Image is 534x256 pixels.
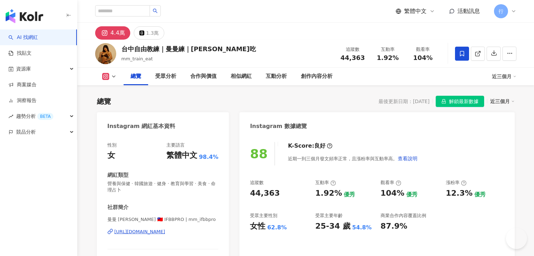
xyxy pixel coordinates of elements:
[190,72,217,81] div: 合作與價值
[250,213,277,219] div: 受眾主要性別
[490,97,515,106] div: 近三個月
[121,45,256,53] div: 台中自由教練｜曼曼練｜[PERSON_NAME]吃
[397,151,418,166] button: 查看說明
[267,224,287,231] div: 62.8%
[315,188,342,199] div: 1.92%
[155,72,176,81] div: 受眾分析
[250,221,265,232] div: 女性
[16,61,31,77] span: 資源庫
[107,216,219,223] span: 曼曼 [PERSON_NAME] 🇹🇼 IFBBPRO | mm_ifbbpro
[250,122,307,130] div: Instagram 數據總覽
[436,96,484,107] button: 解鎖最新數據
[250,180,264,186] div: 追蹤數
[457,8,480,14] span: 活動訊息
[153,8,158,13] span: search
[107,229,219,235] a: [URL][DOMAIN_NAME]
[344,191,355,198] div: 優秀
[107,181,219,193] span: 營養與保健 · 韓國旅遊 · 健身 · 教育與學習 · 美食 · 命理占卜
[381,188,404,199] div: 104%
[107,171,128,179] div: 網紅類型
[377,54,398,61] span: 1.92%
[107,142,117,148] div: 性別
[166,142,185,148] div: 主要語言
[111,28,125,38] div: 4.4萬
[95,26,130,40] button: 4.4萬
[413,54,433,61] span: 104%
[288,142,332,150] div: K-Score :
[352,224,372,231] div: 54.8%
[107,204,128,211] div: 社群簡介
[121,56,153,61] span: mm_train_eat
[8,97,37,104] a: 洞察報告
[288,151,418,166] div: 近期一到三個月發文頻率正常，且漲粉率與互動率高。
[8,50,32,57] a: 找貼文
[410,46,436,53] div: 觀看率
[474,191,486,198] div: 優秀
[231,72,252,81] div: 相似網紅
[8,114,13,119] span: rise
[97,96,111,106] div: 總覽
[449,96,479,107] span: 解鎖最新數據
[250,188,280,199] div: 44,363
[107,122,176,130] div: Instagram 網紅基本資料
[341,54,365,61] span: 44,363
[446,188,473,199] div: 12.3%
[250,147,268,161] div: 88
[146,28,159,38] div: 1.3萬
[134,26,164,40] button: 1.3萬
[314,142,325,150] div: 良好
[16,108,53,124] span: 趨勢分析
[378,99,429,104] div: 最後更新日期：[DATE]
[381,213,426,219] div: 商業合作內容覆蓋比例
[6,9,43,23] img: logo
[114,229,165,235] div: [URL][DOMAIN_NAME]
[406,191,417,198] div: 優秀
[37,113,53,120] div: BETA
[404,7,427,15] span: 繁體中文
[8,34,38,41] a: searchAI 找網紅
[95,43,116,64] img: KOL Avatar
[499,7,503,15] span: 行
[398,156,417,161] span: 查看說明
[381,180,401,186] div: 觀看率
[339,46,366,53] div: 追蹤數
[381,221,407,232] div: 87.9%
[8,81,37,88] a: 商案媒合
[199,153,219,161] span: 98.4%
[166,150,197,161] div: 繁體中文
[16,124,36,140] span: 競品分析
[315,213,343,219] div: 受眾主要年齡
[441,99,446,104] span: lock
[446,180,467,186] div: 漲粉率
[266,72,287,81] div: 互動分析
[301,72,332,81] div: 創作內容分析
[107,150,115,161] div: 女
[492,71,516,82] div: 近三個月
[315,221,350,232] div: 25-34 歲
[506,228,527,249] iframe: Help Scout Beacon - Open
[131,72,141,81] div: 總覽
[375,46,401,53] div: 互動率
[315,180,336,186] div: 互動率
